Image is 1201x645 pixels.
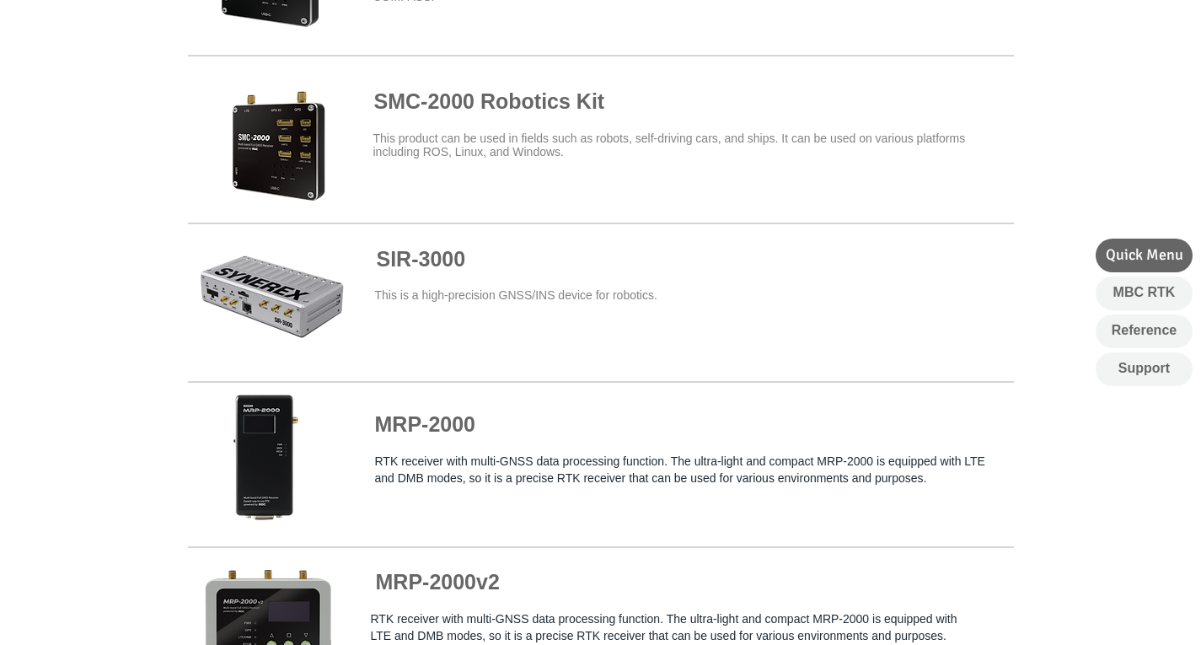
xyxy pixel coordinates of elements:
[1118,359,1170,378] span: Support
[1113,283,1176,302] span: MBC RTK
[1106,245,1183,266] span: Quick Menu
[1096,239,1193,272] div: Quick Menu
[375,288,657,302] span: This is a high-precision GNSS/INS device for robotics.
[1096,314,1193,348] a: Reference
[1096,352,1193,386] a: Support
[377,247,466,271] span: SIR-3000
[1096,277,1193,310] a: MBC RTK
[889,572,1201,645] iframe: Wix Chat
[1112,321,1177,340] span: Reference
